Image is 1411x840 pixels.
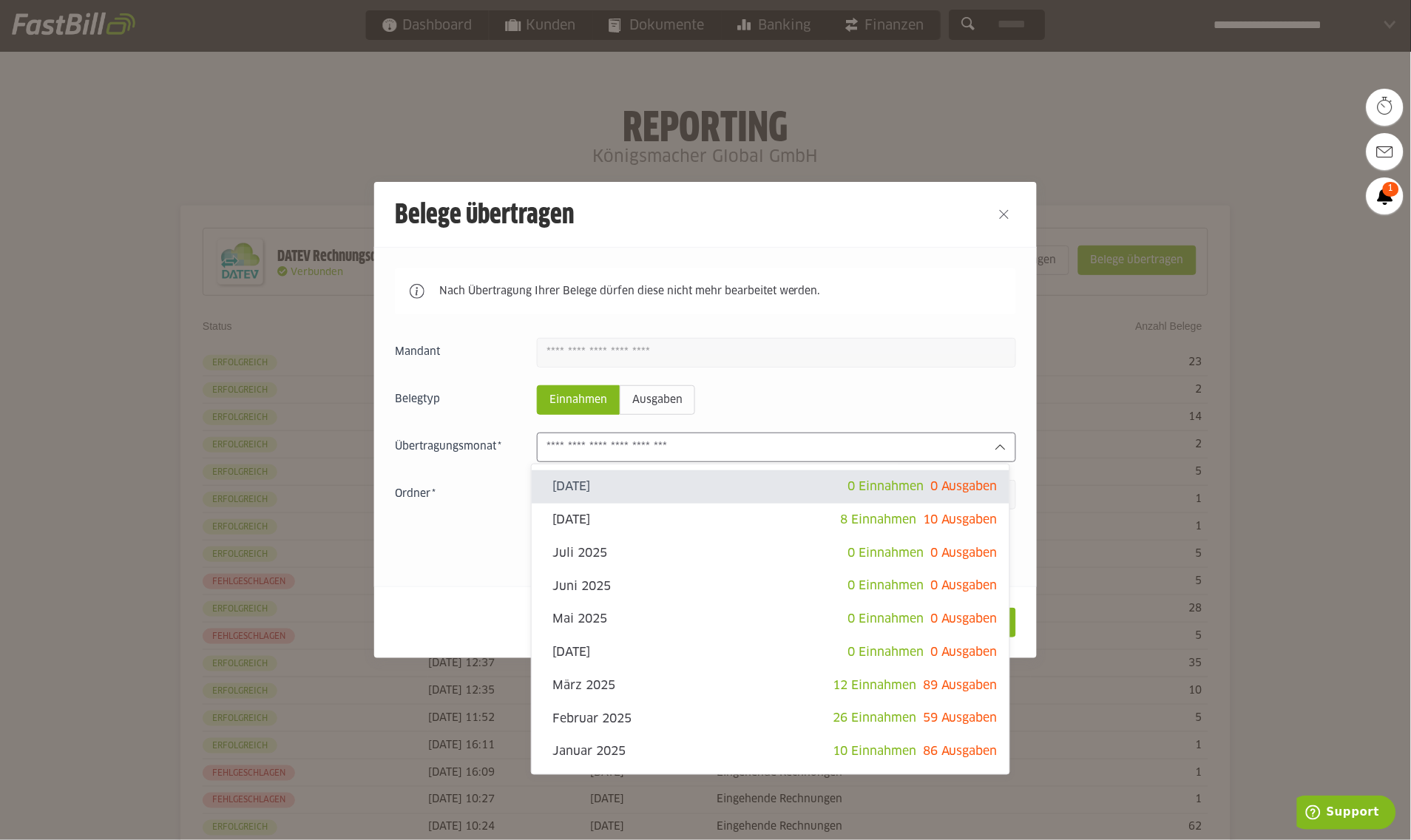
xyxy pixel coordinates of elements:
iframe: Öffnet ein Widget, in dem Sie weitere Informationen finden [1297,796,1396,833]
sl-option: Juni 2025 [532,569,1009,603]
sl-radio-button: Einnahmen [537,385,620,415]
span: 10 Einnahmen [833,745,916,757]
span: 89 Ausgaben [923,680,998,691]
sl-option: März 2025 [532,669,1009,702]
span: 26 Einnahmen [833,712,916,724]
span: 59 Ausgaben [923,712,998,724]
sl-radio-button: Ausgaben [620,385,695,415]
sl-option: [DATE] [532,470,1009,504]
span: 12 Einnahmen [833,680,916,691]
span: 10 Ausgaben [923,514,998,526]
span: 0 Einnahmen [847,613,924,625]
span: 8 Einnahmen [840,514,916,526]
sl-switch: Bereits übertragene Belege werden übermittelt [395,545,1016,560]
span: 0 Ausgaben [930,613,998,625]
sl-option: Mai 2025 [532,603,1009,636]
span: 0 Einnahmen [847,580,924,592]
sl-option: [DATE] [532,636,1009,669]
sl-option: Januar 2025 [532,735,1009,768]
span: 0 Ausgaben [930,580,998,592]
span: 86 Ausgaben [923,745,998,757]
span: 0 Einnahmen [847,547,924,559]
span: 0 Einnahmen [847,646,924,658]
span: 1 [1383,182,1399,197]
a: 1 [1367,177,1404,214]
sl-option: Juli 2025 [532,537,1009,570]
sl-option: Februar 2025 [532,702,1009,735]
span: 0 Ausgaben [930,646,998,658]
span: 0 Einnahmen [847,481,924,492]
sl-option: [DATE] [532,504,1009,537]
span: 0 Ausgaben [930,547,998,559]
span: 0 Ausgaben [930,481,998,492]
